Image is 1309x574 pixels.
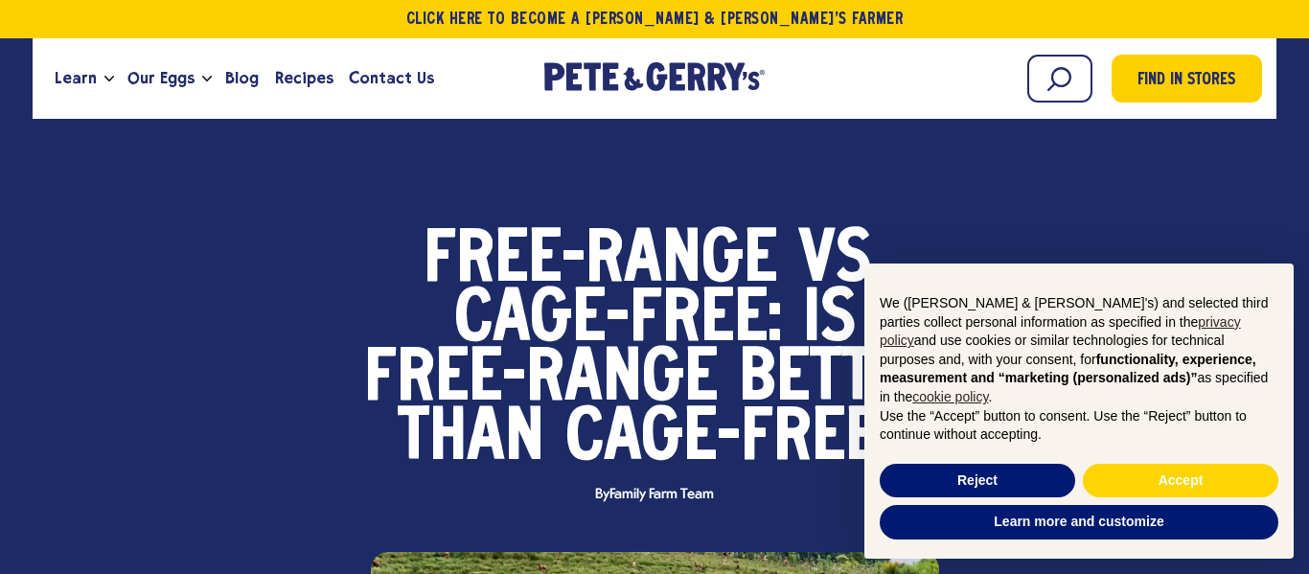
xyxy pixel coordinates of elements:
[341,53,442,104] a: Contact Us
[586,488,723,502] span: By
[739,351,945,410] span: Better
[609,487,714,502] span: Family Farm Team
[1027,55,1092,103] input: Search
[880,407,1278,445] p: Use the “Accept” button to consent. Use the “Reject” button to continue without accepting.
[880,464,1075,498] button: Reject
[364,351,718,410] span: Free-Range
[880,294,1278,407] p: We ([PERSON_NAME] & [PERSON_NAME]'s) and selected third parties collect personal information as s...
[880,505,1278,540] button: Learn more and customize
[1137,68,1235,94] span: Find in Stores
[202,76,212,82] button: Open the dropdown menu for Our Eggs
[912,389,988,404] a: cookie policy
[1083,464,1278,498] button: Accept
[55,66,97,90] span: Learn
[267,53,341,104] a: Recipes
[424,232,777,291] span: Free-Range
[275,66,333,90] span: Recipes
[349,66,434,90] span: Contact Us
[798,232,885,291] span: vs.
[225,66,259,90] span: Blog
[120,53,202,104] a: Our Eggs
[1112,55,1262,103] a: Find in Stores
[565,410,911,470] span: Cage-Free?
[803,291,856,351] span: Is
[398,410,544,470] span: Than
[454,291,782,351] span: Cage-Free:
[104,76,114,82] button: Open the dropdown menu for Learn
[47,53,104,104] a: Learn
[218,53,266,104] a: Blog
[127,66,195,90] span: Our Eggs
